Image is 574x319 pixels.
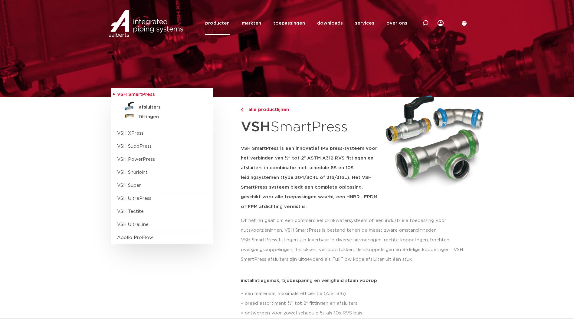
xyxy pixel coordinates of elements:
[139,114,199,120] h5: fittingen
[245,107,289,112] span: alle productlijnen
[241,146,377,209] strong: VSH SmartPress is een innovatief IPS press-systeem voor het verbinden van ½” tot 2″ ASTM A312 RVS...
[273,12,305,35] a: toepassingen
[117,144,152,149] a: VSH SudoPress
[117,101,207,111] a: afsluiters
[117,222,149,227] a: VSH UltraLine
[205,12,407,35] nav: Menu
[317,12,343,35] a: downloads
[242,12,261,35] a: markten
[386,12,407,35] a: over ons
[117,111,207,121] a: fittingen
[117,170,148,175] a: VSH Shurjoint
[117,92,155,97] span: VSH SmartPress
[117,235,153,240] a: Apollo ProFlow
[117,157,155,162] a: VSH PowerPress
[205,12,230,35] a: producten
[355,12,374,35] a: services
[241,106,378,113] a: alle productlijnen
[241,116,378,139] h1: SmartPress
[117,183,141,188] a: VSH Super
[117,209,144,214] a: VSH Tectite
[241,278,463,283] p: installatiegemak, tijdbesparing en veiligheid staan voorop
[139,105,199,110] h5: afsluiters
[117,196,151,201] a: VSH UltraPress
[241,120,271,134] strong: VSH
[241,108,243,112] img: chevron-right.svg
[241,216,463,264] p: Of het nu gaat om een commercieel drinkwatersysteem of een industriële toepassing voor nutsvoorzi...
[117,131,143,136] a: VSH XPress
